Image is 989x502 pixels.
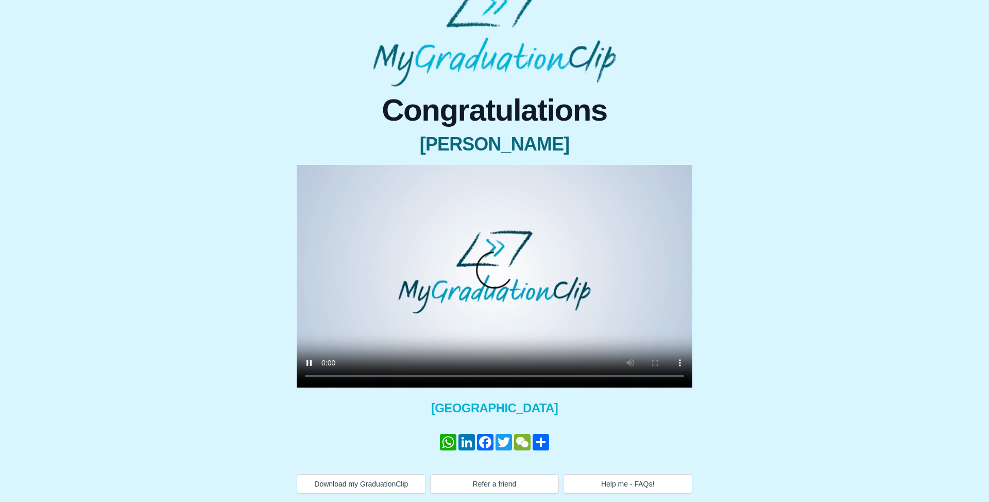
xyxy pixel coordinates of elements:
a: Twitter [494,434,513,450]
a: WeChat [513,434,532,450]
button: Help me - FAQs! [563,474,692,494]
span: [GEOGRAPHIC_DATA] [297,400,692,416]
button: Refer a friend [430,474,559,494]
span: Congratulations [297,95,692,126]
a: WhatsApp [439,434,457,450]
a: Share [532,434,550,450]
a: LinkedIn [457,434,476,450]
span: [PERSON_NAME] [297,134,692,155]
a: Facebook [476,434,494,450]
button: Download my GraduationClip [297,474,426,494]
